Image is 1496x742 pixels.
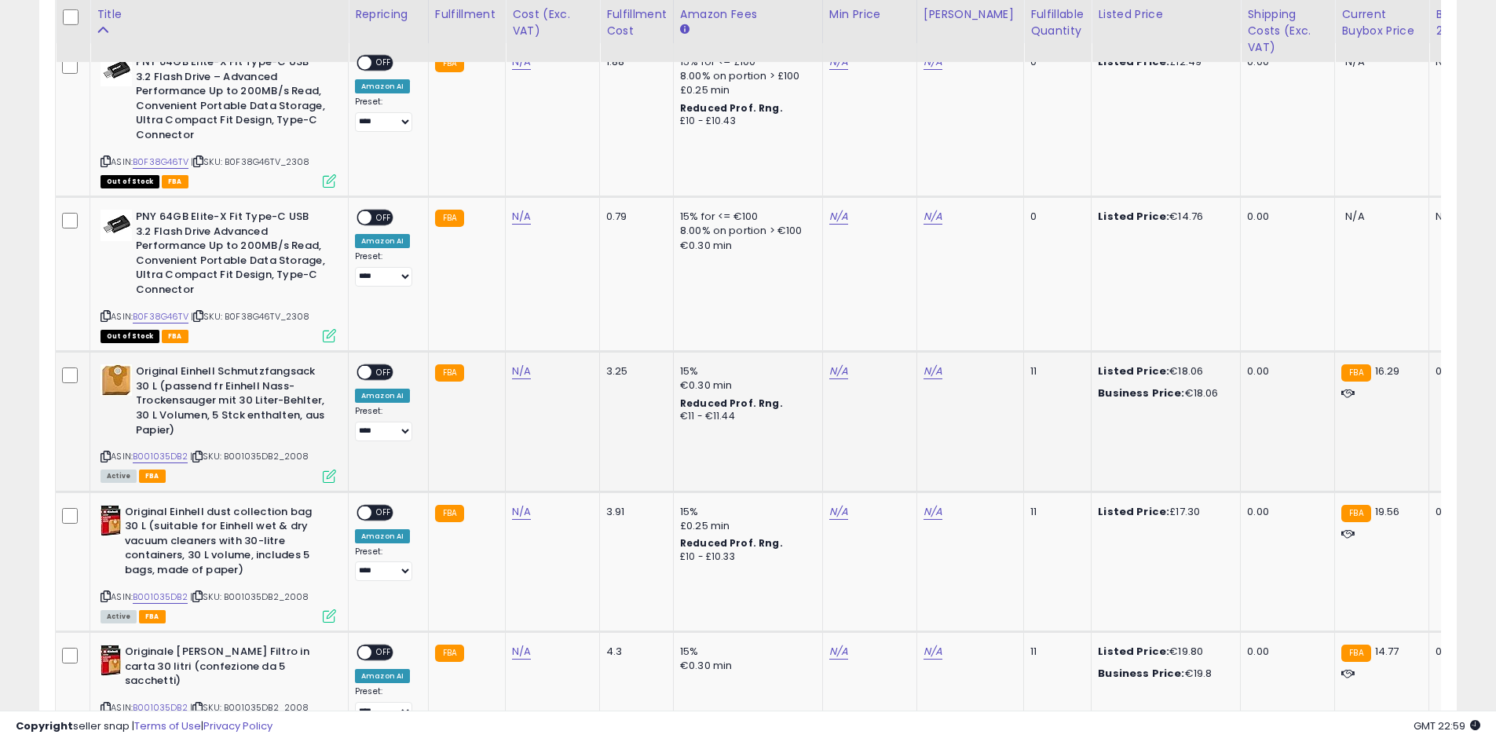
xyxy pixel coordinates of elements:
strong: Copyright [16,718,73,733]
span: | SKU: B001035DB2_2008 [190,590,309,603]
span: OFF [371,646,397,660]
div: 15% for <= €100 [680,210,810,224]
div: Amazon Fees [680,6,816,23]
img: 51pgcUYaaYL._SL40_.jpg [101,505,121,536]
a: N/A [512,364,531,379]
div: Preset: [355,406,416,441]
span: | SKU: B0F38G46TV_2308 [191,310,310,323]
a: N/A [829,364,848,379]
div: ASIN: [101,55,336,186]
a: B0F38G46TV [133,155,188,169]
div: €18.06 [1098,386,1228,400]
div: 0.79 [606,210,661,224]
div: 15% [680,364,810,378]
div: €14.76 [1098,210,1228,224]
b: Originale [PERSON_NAME] Filtro in carta 30 litri (confezione da 5 sacchetti) [125,645,316,693]
b: PNY 64GB Elite-X Fit Type-C USB 3.2 Flash Drive – Advanced Performance Up to 200MB/s Read, Conven... [136,55,327,146]
small: FBA [435,55,464,72]
b: Reduced Prof. Rng. [680,397,783,410]
a: N/A [924,644,942,660]
a: B001035DB2 [133,450,188,463]
div: 4.3 [606,645,661,659]
span: All listings that are currently out of stock and unavailable for purchase on Amazon [101,175,159,188]
b: Reduced Prof. Rng. [680,101,783,115]
div: seller snap | | [16,719,272,734]
div: 15% for <= £100 [680,55,810,69]
span: FBA [162,175,188,188]
img: 31y8sodWBCL._SL40_.jpg [101,55,132,86]
div: 0.00 [1247,210,1322,224]
div: £17.30 [1098,505,1228,519]
div: 15% [680,645,810,659]
div: Amazon AI [355,389,410,403]
a: N/A [924,54,942,70]
small: FBA [1341,364,1370,382]
div: [PERSON_NAME] [924,6,1017,23]
span: 2025-09-8 22:59 GMT [1414,718,1480,733]
div: ASIN: [101,210,336,341]
div: Title [97,6,342,23]
a: N/A [924,364,942,379]
div: 1.88 [606,55,661,69]
div: €11 - €11.44 [680,410,810,423]
span: OFF [371,506,397,519]
b: Original Einhell Schmutzfangsack 30 L (passend fr Einhell Nass-Trockensauger mit 30 Liter-Behlter... [136,364,327,441]
small: FBA [435,645,464,662]
span: OFF [371,211,397,225]
span: | SKU: B0F38G46TV_2308 [191,155,310,168]
small: Amazon Fees. [680,23,689,37]
div: 15% [680,505,810,519]
span: All listings currently available for purchase on Amazon [101,470,137,483]
img: 51QinoRVe6L._SL40_.jpg [101,364,132,396]
div: Fulfillable Quantity [1030,6,1085,39]
img: 51pgcUYaaYL._SL40_.jpg [101,645,121,676]
div: 0.00 [1247,645,1322,659]
div: 0% [1436,364,1487,378]
div: 0% [1436,505,1487,519]
div: Amazon AI [355,529,410,543]
div: 0 [1030,210,1079,224]
div: 0.00 [1247,505,1322,519]
div: Fulfillment [435,6,499,23]
a: N/A [512,54,531,70]
div: 8.00% on portion > €100 [680,224,810,238]
div: ASIN: [101,505,336,621]
div: £12.49 [1098,55,1228,69]
b: Business Price: [1098,386,1184,400]
div: ASIN: [101,364,336,481]
b: Business Price: [1098,666,1184,681]
div: 0.00 [1247,364,1322,378]
div: 8.00% on portion > £100 [680,69,810,83]
div: €0.30 min [680,659,810,673]
a: B001035DB2 [133,590,188,604]
div: Preset: [355,251,416,287]
div: Repricing [355,6,422,23]
div: Fulfillment Cost [606,6,667,39]
span: OFF [371,366,397,379]
span: FBA [139,470,166,483]
div: €0.30 min [680,378,810,393]
div: Preset: [355,686,416,722]
small: FBA [1341,505,1370,522]
div: 0% [1436,645,1487,659]
div: Current Buybox Price [1341,6,1422,39]
b: Listed Price: [1098,644,1169,659]
b: Listed Price: [1098,504,1169,519]
a: N/A [829,504,848,520]
div: BB Share 24h. [1436,6,1493,39]
span: 16.29 [1375,364,1400,378]
span: | SKU: B001035DB2_2008 [190,450,309,462]
div: €18.06 [1098,364,1228,378]
a: Privacy Policy [203,718,272,733]
b: Original Einhell dust collection bag 30 L (suitable for Einhell wet & dry vacuum cleaners with 30... [125,505,316,582]
a: B0F38G46TV [133,310,188,323]
span: FBA [139,610,166,623]
a: N/A [924,209,942,225]
span: All listings that are currently out of stock and unavailable for purchase on Amazon [101,330,159,343]
div: 3.91 [606,505,661,519]
div: Shipping Costs (Exc. VAT) [1247,6,1328,56]
a: N/A [512,209,531,225]
span: 14.77 [1375,644,1399,659]
div: Amazon AI [355,234,410,248]
div: 11 [1030,645,1079,659]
